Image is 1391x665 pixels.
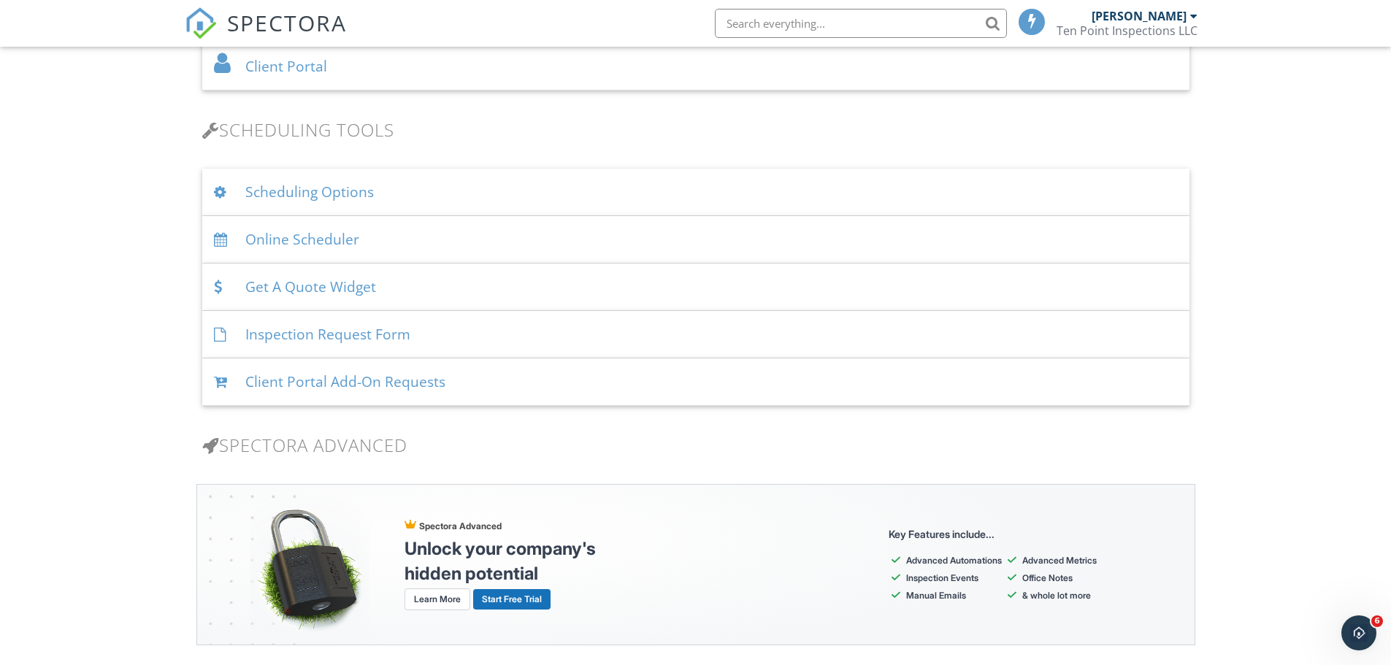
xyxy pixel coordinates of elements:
[906,571,1002,585] li: Inspection Events
[202,311,1189,358] div: Inspection Request Form
[405,519,616,534] p: Spectora Advanced
[405,588,470,610] a: Learn More
[197,484,296,645] img: advanced-banner-bg-f6ff0eecfa0ee76150a1dea9fec4b49f333892f74bc19f1b897a312d7a1b2ff3.png
[202,435,1189,455] h3: Spectora Advanced
[1371,615,1383,627] span: 6
[906,588,1002,603] li: Manual Emails
[202,169,1189,216] div: Scheduling Options
[1022,553,1118,568] li: Advanced Metrics
[473,589,551,610] a: Start Free Trial
[1022,571,1118,585] li: Office Notes
[889,527,1118,542] p: Key Features include...
[202,358,1189,406] div: Client Portal Add-On Requests
[185,20,347,50] a: SPECTORA
[202,43,1189,91] div: Client Portal
[405,537,616,585] h4: Unlock your company's hidden potential
[715,9,1007,38] input: Search everything...
[1022,588,1118,603] li: & whole lot more
[1092,9,1187,23] div: [PERSON_NAME]
[250,496,369,634] img: advanced-banner-lock-bf2dd22045aa92028a05da25ec7952b8f03d05eaf7d1d8cb809cafb6bacd2dbd.png
[202,120,1189,139] h3: Scheduling Tools
[185,7,217,39] img: The Best Home Inspection Software - Spectora
[1341,615,1376,650] iframe: Intercom live chat
[227,7,347,38] span: SPECTORA
[1057,23,1198,38] div: Ten Point Inspections LLC
[906,553,1002,568] li: Advanced Automations
[202,216,1189,264] div: Online Scheduler
[202,264,1189,311] div: Get A Quote Widget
